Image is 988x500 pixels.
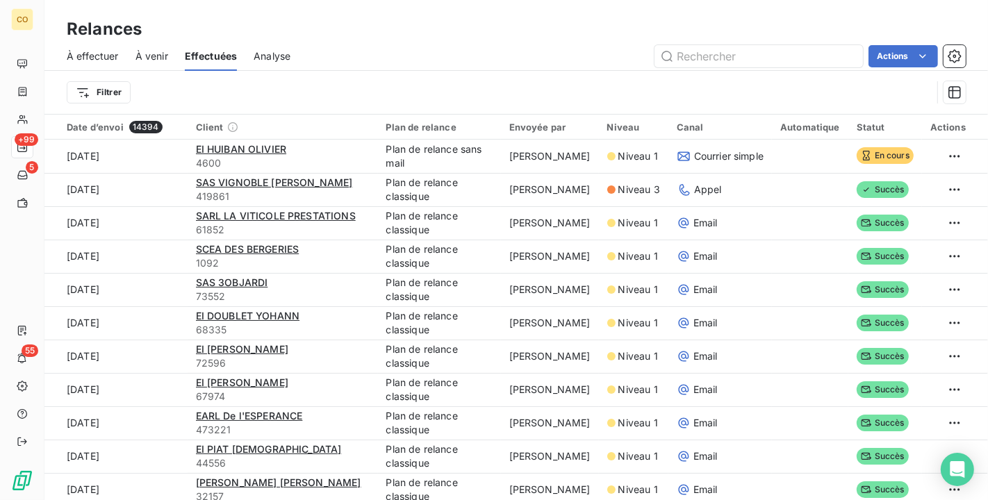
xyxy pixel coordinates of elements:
[378,206,501,240] td: Plan de relance classique
[378,173,501,206] td: Plan de relance classique
[196,443,342,455] span: EI PIAT [DEMOGRAPHIC_DATA]
[196,276,268,288] span: SAS 3OBJARDI
[607,122,660,133] div: Niveau
[618,149,658,163] span: Niveau 1
[196,190,370,203] span: 419861
[941,453,974,486] div: Open Intercom Messenger
[618,216,658,230] span: Niveau 1
[196,343,288,355] span: EI [PERSON_NAME]
[196,176,353,188] span: SAS VIGNOBLE [PERSON_NAME]
[501,240,599,273] td: [PERSON_NAME]
[501,440,599,473] td: [PERSON_NAME]
[378,140,501,173] td: Plan de relance sans mail
[196,143,287,155] span: EI HUIBAN OLIVIER
[44,273,188,306] td: [DATE]
[930,122,966,133] div: Actions
[196,256,370,270] span: 1092
[694,149,764,163] span: Courrier simple
[693,249,718,263] span: Email
[618,483,658,497] span: Niveau 1
[857,348,909,365] span: Succès
[618,416,658,430] span: Niveau 1
[196,456,370,470] span: 44556
[378,440,501,473] td: Plan de relance classique
[44,240,188,273] td: [DATE]
[378,340,501,373] td: Plan de relance classique
[693,349,718,363] span: Email
[677,122,764,133] div: Canal
[196,423,370,437] span: 473221
[654,45,863,67] input: Rechercher
[693,216,718,230] span: Email
[67,81,131,103] button: Filtrer
[44,406,188,440] td: [DATE]
[386,122,493,133] div: Plan de relance
[857,215,909,231] span: Succès
[857,415,909,431] span: Succès
[509,122,591,133] div: Envoyée par
[15,133,38,146] span: +99
[185,49,238,63] span: Effectuées
[857,181,909,198] span: Succès
[693,283,718,297] span: Email
[26,161,38,174] span: 5
[196,156,370,170] span: 4600
[196,243,299,255] span: SCEA DES BERGERIES
[378,306,501,340] td: Plan de relance classique
[44,173,188,206] td: [DATE]
[501,140,599,173] td: [PERSON_NAME]
[44,140,188,173] td: [DATE]
[501,273,599,306] td: [PERSON_NAME]
[618,349,658,363] span: Niveau 1
[67,49,119,63] span: À effectuer
[857,315,909,331] span: Succès
[857,381,909,398] span: Succès
[44,206,188,240] td: [DATE]
[196,323,370,337] span: 68335
[135,49,168,63] span: À venir
[501,373,599,406] td: [PERSON_NAME]
[618,249,658,263] span: Niveau 1
[868,45,938,67] button: Actions
[693,483,718,497] span: Email
[780,122,840,133] div: Automatique
[378,240,501,273] td: Plan de relance classique
[254,49,290,63] span: Analyse
[378,273,501,306] td: Plan de relance classique
[618,183,660,197] span: Niveau 3
[44,340,188,373] td: [DATE]
[618,383,658,397] span: Niveau 1
[196,410,303,422] span: EARL De l'ESPERANCE
[693,316,718,330] span: Email
[618,316,658,330] span: Niveau 1
[857,122,914,133] div: Statut
[501,340,599,373] td: [PERSON_NAME]
[501,173,599,206] td: [PERSON_NAME]
[693,449,718,463] span: Email
[618,283,658,297] span: Niveau 1
[67,17,142,42] h3: Relances
[196,290,370,303] span: 73552
[196,122,224,133] span: Client
[67,121,179,133] div: Date d’envoi
[378,373,501,406] td: Plan de relance classique
[44,306,188,340] td: [DATE]
[694,183,722,197] span: Appel
[378,406,501,440] td: Plan de relance classique
[618,449,658,463] span: Niveau 1
[11,8,33,31] div: CO
[693,416,718,430] span: Email
[857,281,909,298] span: Succès
[196,376,288,388] span: EI [PERSON_NAME]
[693,383,718,397] span: Email
[857,481,909,498] span: Succès
[196,476,361,488] span: [PERSON_NAME] [PERSON_NAME]
[22,344,38,357] span: 55
[857,147,914,164] span: En cours
[501,206,599,240] td: [PERSON_NAME]
[196,390,370,403] span: 67974
[196,210,356,222] span: SARL LA VITICOLE PRESTATIONS
[11,469,33,492] img: Logo LeanPay
[196,356,370,370] span: 72596
[44,440,188,473] td: [DATE]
